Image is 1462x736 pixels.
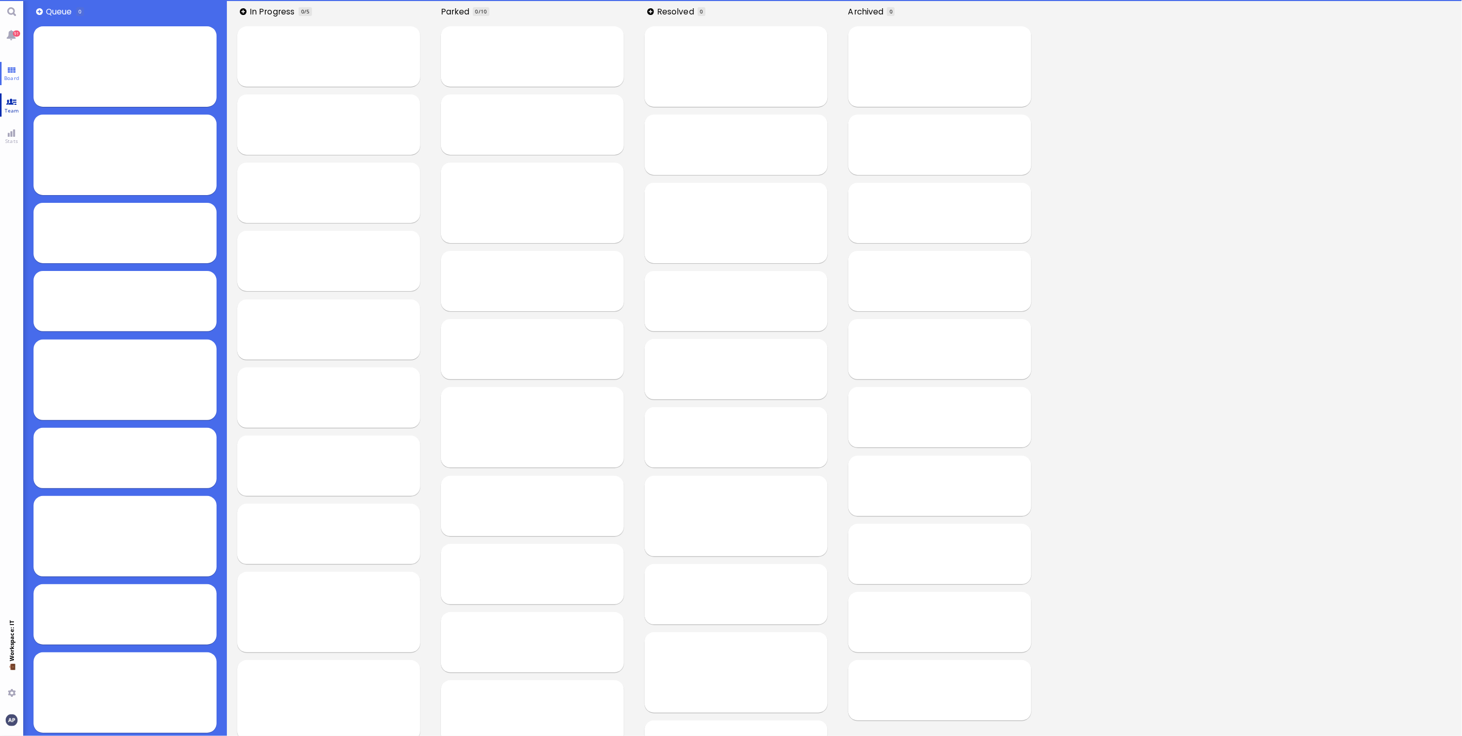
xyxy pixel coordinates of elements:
button: Add [647,8,654,15]
span: Parked [441,6,473,18]
span: 91 [13,30,20,37]
button: Add [36,8,43,15]
button: Add [240,8,247,15]
span: 💼 Workspace: IT [8,662,15,685]
span: Resolved [657,6,698,18]
span: 0 [78,8,81,15]
span: 0 [475,8,479,15]
span: Queue [46,6,75,18]
span: /10 [479,8,487,15]
span: Stats [3,137,21,145]
span: /5 [304,8,309,15]
span: Archived [848,6,888,18]
span: Board [2,74,22,82]
span: 0 [301,8,304,15]
span: Team [2,107,22,114]
img: You [6,714,17,726]
span: In progress [250,6,298,18]
span: 0 [700,8,703,15]
span: 0 [890,8,893,15]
